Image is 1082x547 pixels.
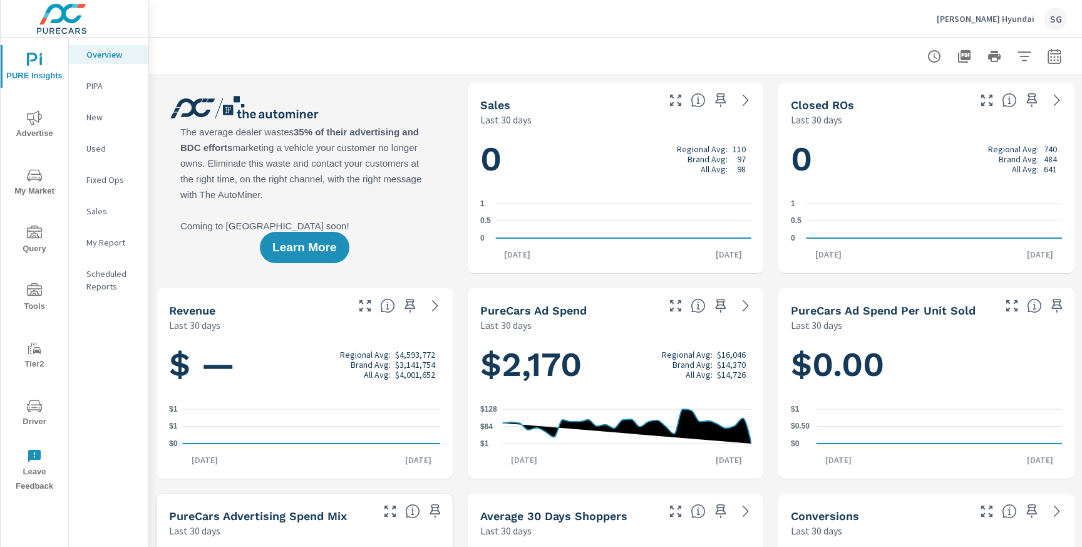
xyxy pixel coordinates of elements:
[260,232,349,263] button: Learn More
[69,170,148,189] div: Fixed Ops
[977,501,997,521] button: Make Fullscreen
[691,298,706,313] span: Total cost of media for all PureCars channels for the selected dealership group over the selected...
[69,139,148,158] div: Used
[736,90,756,110] a: See more details in report
[717,360,746,370] p: $14,370
[69,76,148,95] div: PIPA
[405,504,420,519] span: This table looks at how you compare to the amount of budget you spend per channel as opposed to y...
[662,350,713,360] p: Regional Avg:
[791,422,810,431] text: $0.50
[711,296,731,316] span: Save this to your personalized report
[666,90,686,110] button: Make Fullscreen
[480,509,627,523] h5: Average 30 Days Shoppers
[1018,454,1062,466] p: [DATE]
[791,509,859,523] h5: Conversions
[707,454,751,466] p: [DATE]
[86,205,138,217] p: Sales
[355,296,375,316] button: Make Fullscreen
[495,248,539,261] p: [DATE]
[4,53,64,83] span: PURE Insights
[4,168,64,199] span: My Market
[666,501,686,521] button: Make Fullscreen
[791,98,854,112] h5: Closed ROs
[183,454,227,466] p: [DATE]
[480,199,485,208] text: 1
[711,90,731,110] span: Save this to your personalized report
[480,98,510,112] h5: Sales
[169,405,178,414] text: $1
[395,370,435,380] p: $4,001,652
[395,360,435,370] p: $3,141,754
[691,93,706,108] span: Number of vehicles sold by the dealership over the selected date range. [Source: This data is sou...
[1027,298,1042,313] span: Average cost of advertising per each vehicle sold at the dealer over the selected date range. The...
[737,164,746,174] p: 98
[86,80,138,92] p: PIPA
[86,111,138,123] p: New
[480,217,491,226] text: 0.5
[480,405,497,414] text: $128
[169,439,178,448] text: $0
[1012,44,1037,69] button: Apply Filters
[672,360,713,370] p: Brand Avg:
[791,405,800,414] text: $1
[1002,504,1017,519] span: The number of dealer-specified goals completed by a visitor. [Source: This data is provided by th...
[480,138,751,180] h1: 0
[711,501,731,521] span: Save this to your personalized report
[736,501,756,521] a: See more details in report
[86,268,138,293] p: Scheduled Reports
[86,236,138,249] p: My Report
[977,90,997,110] button: Make Fullscreen
[791,439,800,448] text: $0
[1002,296,1022,316] button: Make Fullscreen
[791,304,976,317] h5: PureCars Ad Spend Per Unit Sold
[351,360,391,370] p: Brand Avg:
[736,296,756,316] a: See more details in report
[691,504,706,519] span: A rolling 30 day total of daily Shoppers on the dealership website, averaged over the selected da...
[1047,90,1067,110] a: See more details in report
[364,370,391,380] p: All Avg:
[69,233,148,252] div: My Report
[380,501,400,521] button: Make Fullscreen
[666,296,686,316] button: Make Fullscreen
[791,343,1062,386] h1: $0.00
[937,13,1034,24] p: [PERSON_NAME] Hyundai
[340,350,391,360] p: Regional Avg:
[86,48,138,61] p: Overview
[791,234,795,242] text: 0
[169,509,347,523] h5: PureCars Advertising Spend Mix
[169,523,220,538] p: Last 30 days
[480,439,489,448] text: $1
[169,343,440,386] h1: $ —
[4,283,64,314] span: Tools
[380,298,395,313] span: Total sales revenue over the selected date range. [Source: This data is sourced from the dealer’s...
[4,110,64,141] span: Advertise
[1042,44,1067,69] button: Select Date Range
[480,343,751,386] h1: $2,170
[791,318,842,333] p: Last 30 days
[4,399,64,429] span: Driver
[1018,248,1062,261] p: [DATE]
[791,523,842,538] p: Last 30 days
[817,454,860,466] p: [DATE]
[791,138,1062,180] h1: 0
[686,370,713,380] p: All Avg:
[791,217,801,226] text: 0.5
[480,304,587,317] h5: PureCars Ad Spend
[1,38,68,499] div: nav menu
[86,174,138,186] p: Fixed Ops
[717,370,746,380] p: $14,726
[952,44,977,69] button: "Export Report to PDF"
[480,112,532,127] p: Last 30 days
[1002,93,1017,108] span: Number of Repair Orders Closed by the selected dealership group over the selected time range. [So...
[425,501,445,521] span: Save this to your personalized report
[480,234,485,242] text: 0
[69,202,148,221] div: Sales
[169,318,220,333] p: Last 30 days
[480,523,532,538] p: Last 30 days
[707,248,751,261] p: [DATE]
[4,449,64,494] span: Leave Feedback
[999,154,1039,164] p: Brand Avg:
[69,264,148,296] div: Scheduled Reports
[737,154,746,164] p: 97
[169,304,215,317] h5: Revenue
